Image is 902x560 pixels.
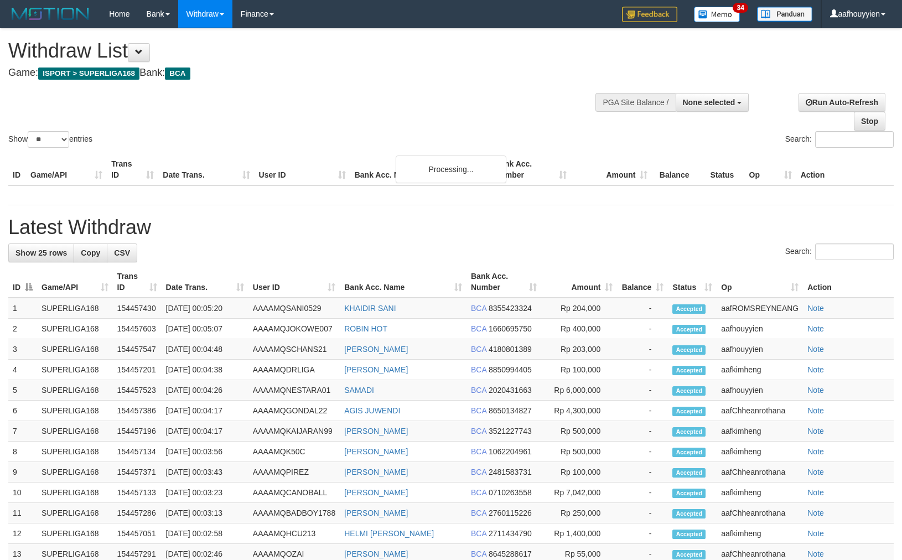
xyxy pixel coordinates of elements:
[37,401,113,421] td: SUPERLIGA168
[672,304,706,314] span: Accepted
[672,407,706,416] span: Accepted
[489,304,532,313] span: Copy 8355423324 to clipboard
[344,529,434,538] a: HELMI [PERSON_NAME]
[672,550,706,559] span: Accepted
[344,468,408,476] a: [PERSON_NAME]
[617,360,668,380] td: -
[672,448,706,457] span: Accepted
[471,324,486,333] span: BCA
[489,365,532,374] span: Copy 8850994405 to clipboard
[672,366,706,375] span: Accepted
[489,529,532,538] span: Copy 2711434790 to clipboard
[807,509,824,517] a: Note
[489,488,532,497] span: Copy 0710263558 to clipboard
[807,345,824,354] a: Note
[717,401,803,421] td: aafChheanrothana
[248,339,340,360] td: AAAAMQSCHANS21
[165,68,190,80] span: BCA
[617,339,668,360] td: -
[8,216,894,238] h1: Latest Withdraw
[717,266,803,298] th: Op: activate to sort column ascending
[255,154,350,185] th: User ID
[37,298,113,319] td: SUPERLIGA168
[785,243,894,260] label: Search:
[471,468,486,476] span: BCA
[81,248,100,257] span: Copy
[471,488,486,497] span: BCA
[8,523,37,544] td: 12
[344,447,408,456] a: [PERSON_NAME]
[37,421,113,442] td: SUPERLIGA168
[113,462,162,483] td: 154457371
[541,298,617,319] td: Rp 204,000
[745,154,796,185] th: Op
[672,386,706,396] span: Accepted
[162,421,248,442] td: [DATE] 00:04:17
[248,442,340,462] td: AAAAMQK50C
[113,503,162,523] td: 154457286
[571,154,652,185] th: Amount
[672,489,706,498] span: Accepted
[248,523,340,544] td: AAAAMQHCU213
[617,319,668,339] td: -
[617,503,668,523] td: -
[489,447,532,456] span: Copy 1062204961 to clipboard
[471,345,486,354] span: BCA
[8,319,37,339] td: 2
[8,462,37,483] td: 9
[785,131,894,148] label: Search:
[162,523,248,544] td: [DATE] 00:02:58
[248,483,340,503] td: AAAAMQCANOBALL
[541,380,617,401] td: Rp 6,000,000
[113,298,162,319] td: 154457430
[807,447,824,456] a: Note
[8,40,590,62] h1: Withdraw List
[113,523,162,544] td: 154457051
[471,304,486,313] span: BCA
[489,345,532,354] span: Copy 4180801389 to clipboard
[672,345,706,355] span: Accepted
[617,523,668,544] td: -
[672,530,706,539] span: Accepted
[471,427,486,435] span: BCA
[807,488,824,497] a: Note
[490,154,571,185] th: Bank Acc. Number
[541,401,617,421] td: Rp 4,300,000
[541,442,617,462] td: Rp 500,000
[113,266,162,298] th: Trans ID: activate to sort column ascending
[8,421,37,442] td: 7
[8,68,590,79] h4: Game: Bank:
[668,266,717,298] th: Status: activate to sort column ascending
[162,462,248,483] td: [DATE] 00:03:43
[471,386,486,395] span: BCA
[248,503,340,523] td: AAAAMQBADBOY1788
[489,386,532,395] span: Copy 2020431663 to clipboard
[807,427,824,435] a: Note
[717,442,803,462] td: aafkimheng
[757,7,812,22] img: panduan.png
[8,298,37,319] td: 1
[344,488,408,497] a: [PERSON_NAME]
[717,319,803,339] td: aafhouyyien
[396,155,506,183] div: Processing...
[158,154,254,185] th: Date Trans.
[541,339,617,360] td: Rp 203,000
[8,483,37,503] td: 10
[617,462,668,483] td: -
[807,304,824,313] a: Note
[541,483,617,503] td: Rp 7,042,000
[37,442,113,462] td: SUPERLIGA168
[37,462,113,483] td: SUPERLIGA168
[541,523,617,544] td: Rp 1,400,000
[541,503,617,523] td: Rp 250,000
[8,243,74,262] a: Show 25 rows
[617,380,668,401] td: -
[344,304,396,313] a: KHAIDIR SANI
[471,549,486,558] span: BCA
[107,243,137,262] a: CSV
[717,380,803,401] td: aafhouyyien
[8,360,37,380] td: 4
[617,421,668,442] td: -
[162,483,248,503] td: [DATE] 00:03:23
[162,319,248,339] td: [DATE] 00:05:07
